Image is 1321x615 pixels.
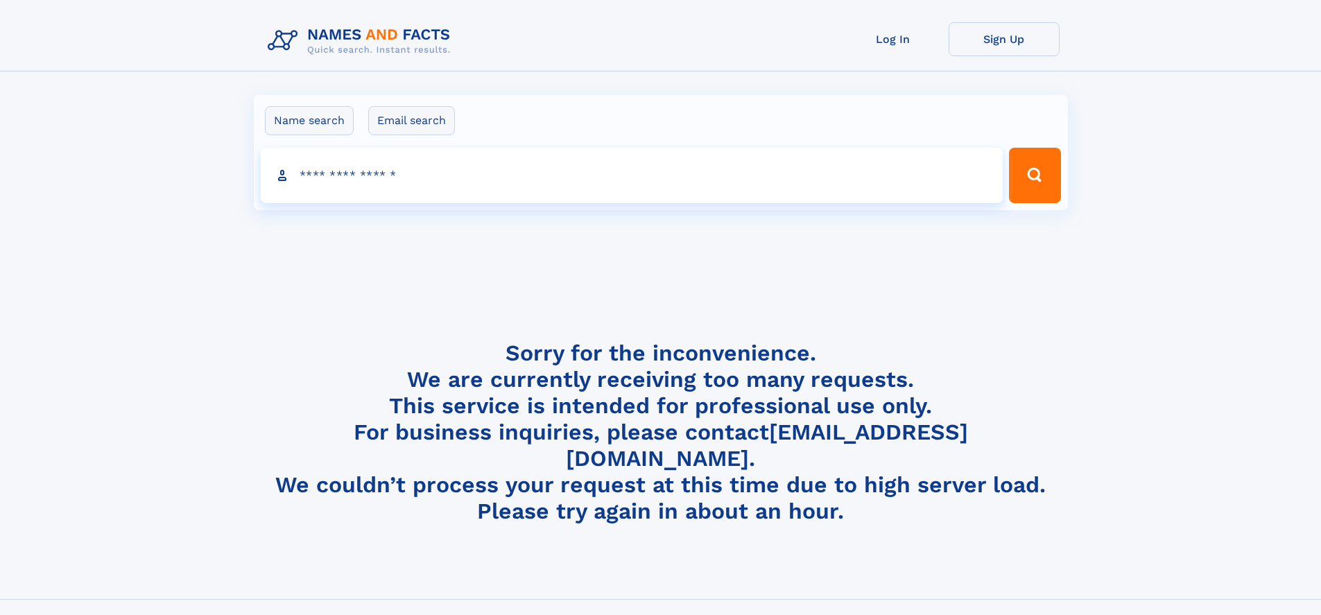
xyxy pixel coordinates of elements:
[368,106,455,135] label: Email search
[1009,148,1060,203] button: Search Button
[265,106,354,135] label: Name search
[262,22,462,60] img: Logo Names and Facts
[262,340,1060,525] h4: Sorry for the inconvenience. We are currently receiving too many requests. This service is intend...
[949,22,1060,56] a: Sign Up
[261,148,1003,203] input: search input
[838,22,949,56] a: Log In
[566,419,968,471] a: [EMAIL_ADDRESS][DOMAIN_NAME]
